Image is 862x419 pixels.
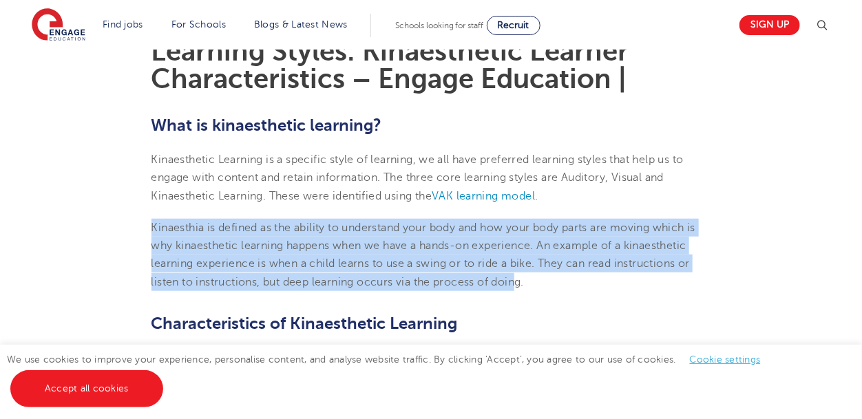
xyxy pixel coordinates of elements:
span: Kinaesthetic Learning is a specific style of learning, we all have preferred learning styles that... [151,153,684,202]
span: We use cookies to improve your experience, personalise content, and analyse website traffic. By c... [7,354,775,394]
img: Engage Education [32,8,85,43]
a: For Schools [171,19,226,30]
a: Sign up [739,15,800,35]
a: Cookie settings [690,354,761,365]
span: . [535,190,538,202]
a: Blogs & Latest News [254,19,348,30]
a: VAK learning model [432,190,535,202]
a: Recruit [487,16,540,35]
h1: Learning Styles: Kinaesthetic Learner Characteristics – Engage Education | [151,38,711,93]
span: Kinaesthia is defined as the ability to understand your body and how your body parts are moving w... [151,222,696,252]
span: Recruit [498,20,529,30]
span: Schools looking for staff [395,21,484,30]
a: Find jobs [103,19,143,30]
span: These were identified using the [269,190,432,202]
a: Accept all cookies [10,370,163,407]
h2: What is kinaesthetic learning? [151,114,711,137]
span: inaesthetic learning happens when we have a hands-on experience. An example of a kinaesthetic lea... [151,239,690,288]
b: Characteristics of Kinaesthetic Learning [151,314,458,333]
